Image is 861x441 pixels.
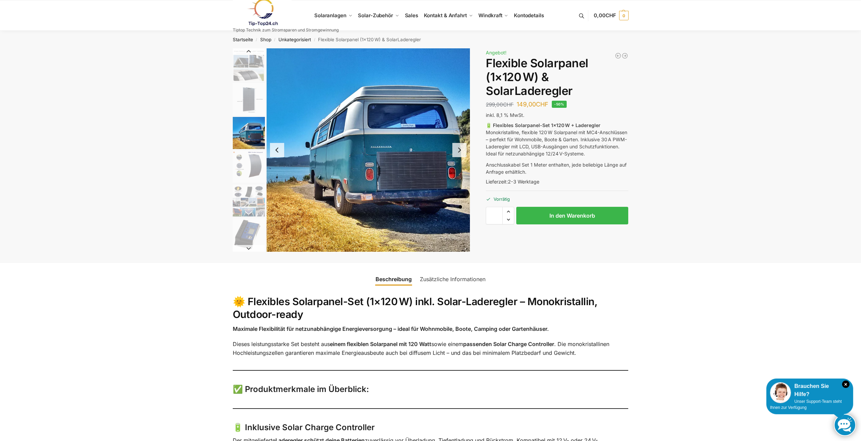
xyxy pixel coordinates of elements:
li: 5 / 9 [231,183,265,217]
a: Sales [402,0,421,31]
img: Flexibel in allen Bereichen [233,185,265,217]
span: 0,00 [594,12,616,19]
span: 2-3 Werktage [508,179,539,185]
span: CHF [503,101,514,108]
span: Angebot! [486,50,506,55]
i: Schließen [842,381,849,388]
a: Zusätzliche Informationen [416,271,490,287]
span: Solar-Zubehör [358,12,393,19]
a: Beschreibung [371,271,416,287]
li: 4 / 9 [231,150,265,183]
span: / [271,37,278,43]
span: 0 [619,11,629,20]
span: Windkraft [478,12,502,19]
img: Flexibel unendlich viele Einsatzmöglichkeiten [267,48,470,252]
span: CHF [536,101,548,108]
a: Startseite [233,37,253,42]
h3: ✅ Produktmerkmale im Überblick: [233,384,629,395]
p: Vorrätig [486,191,628,202]
img: Flexibel unendlich viele Einsatzmöglichkeiten [233,117,265,149]
h2: 🌞 Flexibles Solarpanel-Set (1×120 W) inkl. Solar-Laderegler – Monokristallin, Outdoor-ready [233,295,629,321]
span: Sales [405,12,418,19]
li: 6 / 9 [231,217,265,251]
span: CHF [606,12,616,19]
strong: Maximale Flexibilität für netzunabhängige Energieversorgung – ideal für Wohnmobile, Boote, Campin... [233,325,549,332]
img: s-l1600 (4) [233,151,265,183]
span: / [311,37,318,43]
a: Windkraft [476,0,511,31]
li: 7 / 9 [231,251,265,285]
div: Brauchen Sie Hilfe? [770,382,849,398]
button: Next slide [233,245,265,252]
button: In den Warenkorb [516,207,628,224]
span: Increase quantity [503,207,514,216]
span: Kontakt & Anfahrt [424,12,467,19]
h3: 🔋 Inklusive Solar Charge Controller [233,422,629,434]
strong: einem flexiblen Solarpanel mit 120 Watt [330,341,431,347]
button: Previous slide [233,48,265,55]
strong: 🔋 Flexibles Solarpanel-Set 1×120 W + Laderegler [486,122,601,128]
p: Tiptop Technik zum Stromsparen und Stromgewinnung [233,28,339,32]
iframe: Sicherer Rahmen für schnelle Bezahlvorgänge [484,228,630,247]
span: -50% [552,101,567,108]
span: Unser Support-Team steht Ihnen zur Verfügung [770,399,842,410]
span: inkl. 8,1 % MwSt. [486,112,524,118]
img: Flexibles Solarmodul 120 watt [233,83,265,115]
a: 0,00CHF 0 [594,5,628,26]
span: Reduce quantity [503,215,514,224]
p: Anschlusskabel Set 1 Meter enthalten, jede beliebige Länge auf Anfrage erhältlich. [486,161,628,175]
li: 1 / 9 [231,48,265,82]
button: Next slide [452,143,467,157]
nav: Breadcrumb [221,31,640,48]
img: Customer service [770,382,791,403]
li: 3 / 9 [231,116,265,150]
img: Laderegeler [233,218,265,250]
a: Shop [260,37,271,42]
button: Previous slide [270,143,284,157]
p: Monokristalline, flexible 120 W Solarpanel mit MC4-Anschlüssen – perfekt für Wohnmobile, Boote & ... [486,122,628,157]
h1: Flexible Solarpanel (1×120 W) & SolarLaderegler [486,56,628,98]
strong: passenden Solar Charge Controller [463,341,554,347]
a: Kontakt & Anfahrt [421,0,476,31]
span: Kontodetails [514,12,544,19]
a: Kontodetails [511,0,547,31]
span: Solaranlagen [314,12,346,19]
span: / [253,37,260,43]
input: Produktmenge [486,207,503,224]
bdi: 149,00 [517,101,548,108]
a: Balkonkraftwerk 1780 Watt mit 4 KWh Zendure Batteriespeicher Notstrom fähig [621,52,628,59]
a: Solar-Zubehör [355,0,402,31]
li: 2 / 9 [231,82,265,116]
li: 3 / 9 [267,48,470,252]
span: Lieferzeit: [486,179,539,185]
img: Flexible Solar Module [233,48,265,81]
p: Dieses leistungsstarke Set besteht aus sowie einem . Die monokristallinen Hochleistungszellen gar... [233,340,629,357]
a: Unkategorisiert [278,37,311,42]
bdi: 299,00 [486,101,514,108]
a: Balkonkraftwerk 890/600 Watt bificial Glas/Glas [615,52,621,59]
